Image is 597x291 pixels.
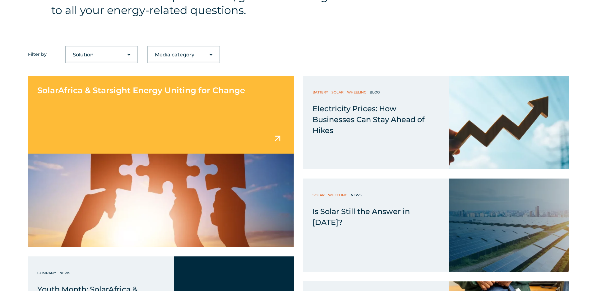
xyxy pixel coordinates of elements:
[449,179,569,272] img: Solar Energy Commercial and Industrial Wheeling
[148,49,220,61] select: Filter
[37,85,245,95] span: SolarAfrica & Starsight Energy Uniting for Change
[370,89,381,95] a: Blog
[37,270,58,276] a: Company
[272,133,283,144] img: arrow icon
[312,192,326,198] a: Solar
[347,89,368,95] a: Wheeling
[66,49,137,61] select: Filter
[331,89,345,95] a: Solar
[28,51,47,57] span: Filter by
[449,76,569,169] img: Electricity Prices: How Businesses Can Stay Ahead of Hikes
[312,89,330,95] a: Battery
[312,207,410,227] span: Is Solar Still the Answer in [DATE]?
[312,104,424,135] span: Electricity Prices: How Businesses Can Stay Ahead of Hikes
[351,192,363,198] a: News
[328,192,349,198] a: Wheeling
[28,154,294,247] img: SolarAfrica and Starsight Energy unite for change
[59,270,72,276] a: News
